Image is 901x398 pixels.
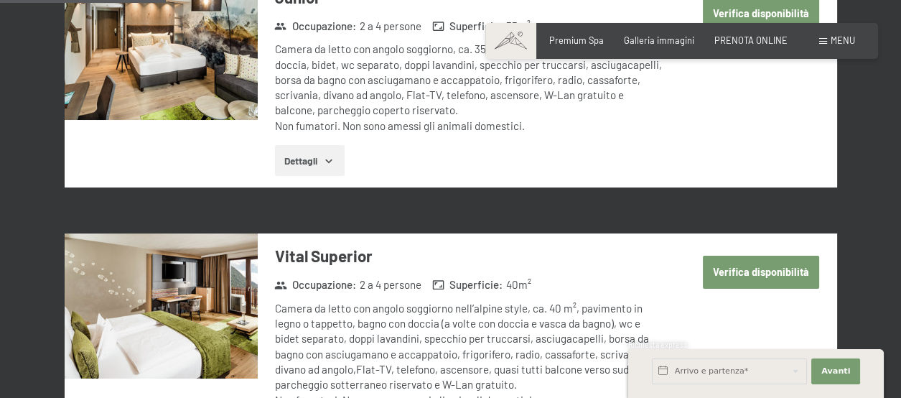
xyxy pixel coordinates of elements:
strong: Superficie : [432,277,503,292]
strong: Occupazione : [274,19,356,34]
strong: Superficie : [432,19,503,34]
span: 35 m² [506,19,531,34]
h3: Vital Superior [275,245,663,267]
button: Avanti [811,358,860,384]
img: mss_renderimg.php [65,233,258,379]
button: Dettagli [275,145,345,177]
a: PRENOTA ONLINE [714,34,788,46]
span: 2 a 4 persone [359,19,421,34]
span: 2 a 4 persone [359,277,421,292]
span: Richiesta express [628,341,687,349]
span: Menu [831,34,855,46]
button: Verifica disponibilità [703,256,820,289]
strong: Occupazione : [274,277,356,292]
span: 40 m² [506,277,531,292]
span: Avanti [821,366,850,377]
div: Camera da letto con angolo soggiorno, ca. 35 m², pavimento in legno, bagno con doccia, bidet, wc ... [275,42,663,134]
a: Premium Spa [549,34,604,46]
a: Galleria immagini [624,34,694,46]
